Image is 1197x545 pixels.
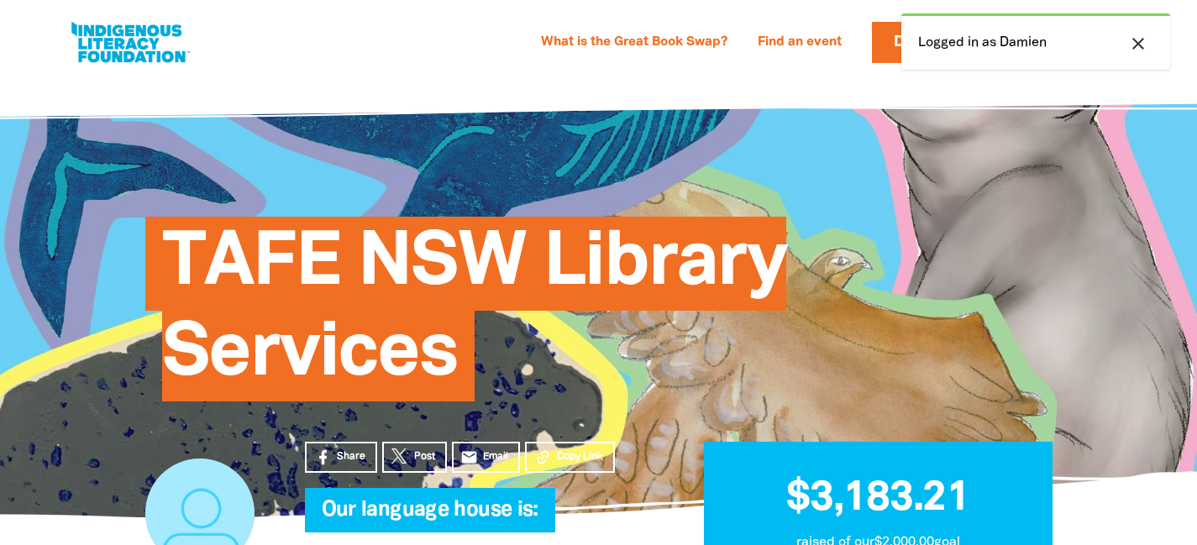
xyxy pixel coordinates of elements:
[786,479,969,518] span: $3,183.21
[305,516,654,526] h6: My Team
[872,22,978,63] a: Donate
[1123,33,1153,55] button: close
[452,442,521,473] a: emailEmail
[322,500,538,532] span: Our language house is:
[460,448,478,466] i: email
[162,229,786,401] span: TAFE NSW Library Services
[748,29,852,56] a: Find an event
[531,29,738,56] a: What is the Great Book Swap?
[1128,34,1148,54] i: close
[414,449,435,464] span: Post
[305,442,377,473] a: Share
[382,442,447,473] a: Post
[557,449,603,464] span: Copy Link
[483,449,508,464] span: Email
[901,13,1170,70] div: Logged in as Damien
[337,449,365,464] span: Share
[525,442,615,473] button: Copy Link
